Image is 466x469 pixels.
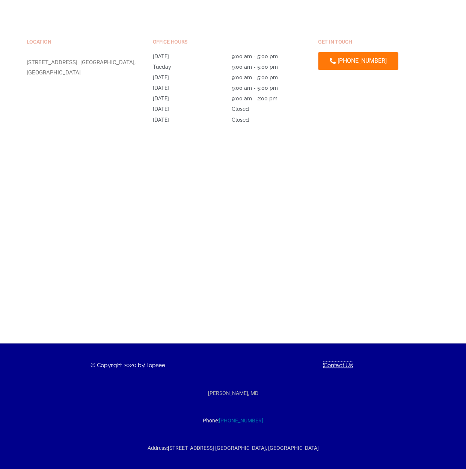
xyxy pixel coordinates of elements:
[318,52,398,70] a: ‪[PHONE_NUMBER]
[144,362,165,369] a: Hopsee
[153,115,169,125] span: [DATE]
[153,52,169,61] span: [DATE]
[318,39,437,44] h3: GET IN TOUCH
[324,362,353,369] a: Contact Us
[153,62,171,72] span: Tueday
[232,115,249,125] span: Closed
[153,94,169,103] span: [DATE]
[27,443,440,453] p: Address:
[153,73,169,82] span: [DATE]
[338,58,387,64] span: ‪[PHONE_NUMBER]
[153,104,169,114] span: [DATE]
[27,416,440,425] p: Phone:
[232,62,278,72] span: 9:00 am - 5:00 pm
[153,39,311,44] h3: OFFICE HOURS
[208,390,258,396] span: [PERSON_NAME], MD
[232,73,278,82] span: 9:00 am - 5:00 pm
[153,83,169,93] span: [DATE]
[232,94,277,103] span: 9:00 am - 2:00 pm
[27,362,229,368] h6: © Copyright 2020 by
[219,418,263,424] a: ‪[PHONE_NUMBER]
[27,57,145,78] p: [STREET_ADDRESS] [GEOGRAPHIC_DATA], [GEOGRAPHIC_DATA]
[232,52,278,61] span: 9:00 am - 5:00 pm
[232,83,278,93] span: 9:00 am - 5:00 pm
[168,445,319,451] span: [STREET_ADDRESS] [GEOGRAPHIC_DATA], [GEOGRAPHIC_DATA]
[27,39,145,44] h3: LOCATION
[232,104,249,114] span: Closed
